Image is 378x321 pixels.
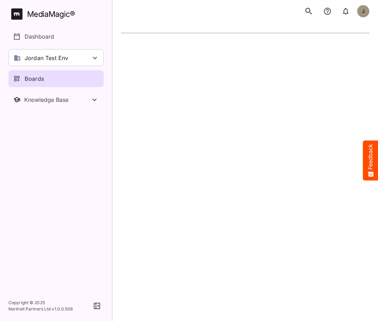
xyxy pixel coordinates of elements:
[8,91,104,108] button: Toggle Knowledge Base
[25,32,54,41] p: Dashboard
[357,5,370,18] div: J
[11,8,104,20] a: MediaMagic®
[27,8,75,20] div: MediaMagic ®
[8,91,104,108] nav: Knowledge Base
[339,4,353,19] button: notifications
[25,74,44,83] p: Boards
[8,70,104,87] a: Boards
[8,306,73,312] p: Northell Partners Ltd v 1.0.0.506
[363,140,378,181] button: Feedback
[301,4,316,19] button: search
[320,4,334,19] button: notifications
[8,28,104,45] a: Dashboard
[25,54,68,62] p: Jordan Test Env
[24,96,90,103] div: Knowledge Base
[8,300,73,306] p: Copyright © 2025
